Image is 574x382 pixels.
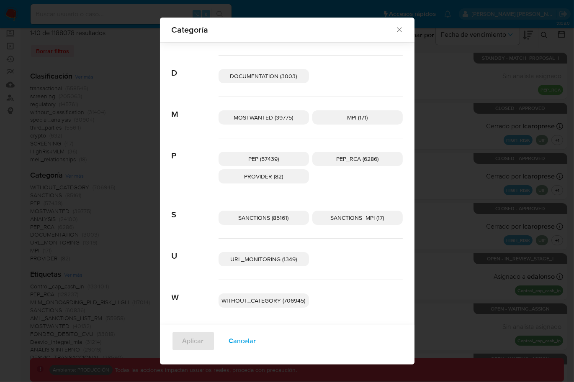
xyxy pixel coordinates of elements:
[244,172,283,181] span: PROVIDER (82)
[172,56,219,78] span: D
[347,113,368,122] span: MPI (171)
[219,152,309,166] div: PEP (57439)
[331,214,384,222] span: SANCTIONS_MPI (17)
[239,214,289,222] span: SANCTIONS (85161)
[219,169,309,183] div: PROVIDER (82)
[222,296,306,305] span: WITHOUT_CATEGORY (706945)
[219,110,309,125] div: MOSTWANTED (39775)
[219,293,309,308] div: WITHOUT_CATEGORY (706945)
[172,138,219,161] span: P
[219,252,309,266] div: URL_MONITORING (1349)
[172,197,219,220] span: S
[230,72,297,80] span: DOCUMENTATION (3003)
[172,25,396,34] span: Categoría
[218,331,267,351] button: Cancelar
[336,155,378,163] span: PEP_RCA (6286)
[230,255,297,263] span: URL_MONITORING (1349)
[312,211,403,225] div: SANCTIONS_MPI (17)
[248,155,279,163] span: PEP (57439)
[229,332,256,350] span: Cancelar
[312,110,403,125] div: MPI (171)
[219,69,309,83] div: DOCUMENTATION (3003)
[172,97,219,120] span: M
[219,211,309,225] div: SANCTIONS (85161)
[234,113,293,122] span: MOSTWANTED (39775)
[312,152,403,166] div: PEP_RCA (6286)
[172,280,219,303] span: W
[395,25,403,33] button: Cerrar
[172,239,219,261] span: U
